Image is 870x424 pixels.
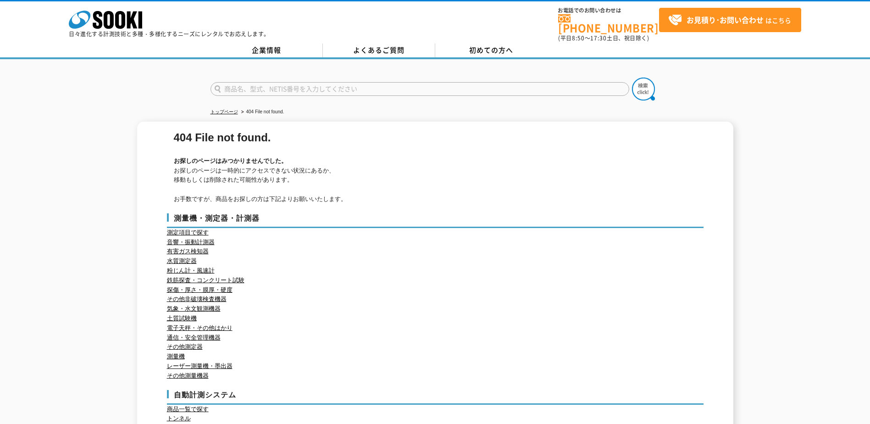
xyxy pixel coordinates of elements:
h2: お探しのページはみつかりませんでした。 [174,156,699,166]
strong: お見積り･お問い合わせ [687,14,764,25]
a: お見積り･お問い合わせはこちら [659,8,801,32]
span: 初めての方へ [469,45,513,55]
a: 初めての方へ [435,44,548,57]
p: お探しのページは一時的にアクセスできない状況にあるか、 移動もしくは削除された可能性があります。 お手数ですが、商品をお探しの方は下記よりお願いいたします。 [174,166,699,204]
span: 17:30 [590,34,607,42]
span: お電話でのお問い合わせは [558,8,659,13]
h3: 測量機・測定器・計測器 [167,213,704,228]
a: 土質試験機 [167,315,197,322]
a: トンネル [167,415,191,422]
img: btn_search.png [632,78,655,100]
a: レーザー測量機・墨出器 [167,363,233,369]
a: 気象・水文観測機器 [167,305,221,312]
input: 商品名、型式、NETIS番号を入力してください [211,82,629,96]
h1: 404 File not found. [174,133,699,143]
a: その他測量機器 [167,372,209,379]
a: 有害ガス検知器 [167,248,209,255]
a: その他測定器 [167,343,203,350]
a: 測定項目で探す [167,229,209,236]
a: よくあるご質問 [323,44,435,57]
a: 鉄筋探査・コンクリート試験 [167,277,244,284]
h3: 自動計測システム [167,390,704,405]
span: (平日 ～ 土日、祝日除く) [558,34,649,42]
a: トップページ [211,109,238,114]
a: 水質測定器 [167,257,197,264]
a: 粉じん計・風速計 [167,267,215,274]
a: 企業情報 [211,44,323,57]
a: 商品一覧で探す [167,406,209,413]
span: 8:50 [572,34,585,42]
span: はこちら [668,13,791,27]
li: 404 File not found. [239,107,284,117]
a: [PHONE_NUMBER] [558,14,659,33]
a: その他非破壊検査機器 [167,296,227,302]
a: 測量機 [167,353,185,360]
a: 通信・安全管理機器 [167,334,221,341]
a: 探傷・厚さ・膜厚・硬度 [167,286,233,293]
p: 日々進化する計測技術と多種・多様化するニーズにレンタルでお応えします。 [69,31,270,37]
a: 電子天秤・その他はかり [167,324,233,331]
a: 音響・振動計測器 [167,239,215,245]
